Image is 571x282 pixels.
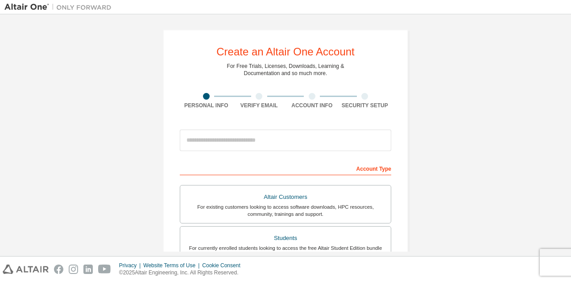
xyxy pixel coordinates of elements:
[180,102,233,109] div: Personal Info
[233,102,286,109] div: Verify Email
[69,265,78,274] img: instagram.svg
[339,102,392,109] div: Security Setup
[119,269,246,277] p: © 2025 Altair Engineering, Inc. All Rights Reserved.
[119,262,143,269] div: Privacy
[186,232,385,244] div: Students
[83,265,93,274] img: linkedin.svg
[227,63,344,77] div: For Free Trials, Licenses, Downloads, Learning & Documentation and so much more.
[216,46,355,57] div: Create an Altair One Account
[4,3,116,12] img: Altair One
[186,244,385,259] div: For currently enrolled students looking to access the free Altair Student Edition bundle and all ...
[186,203,385,218] div: For existing customers looking to access software downloads, HPC resources, community, trainings ...
[186,191,385,203] div: Altair Customers
[98,265,111,274] img: youtube.svg
[143,262,202,269] div: Website Terms of Use
[202,262,245,269] div: Cookie Consent
[3,265,49,274] img: altair_logo.svg
[54,265,63,274] img: facebook.svg
[180,161,391,175] div: Account Type
[285,102,339,109] div: Account Info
